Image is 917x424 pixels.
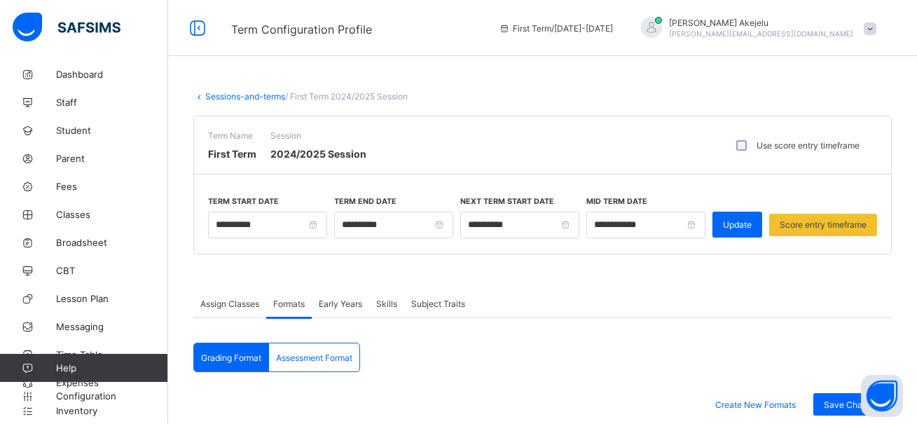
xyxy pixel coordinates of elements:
[669,29,853,38] span: [PERSON_NAME][EMAIL_ADDRESS][DOMAIN_NAME]
[627,17,883,40] div: AbubakarAkejelu
[56,265,168,276] span: CBT
[270,148,366,160] span: 2024/2025 Session
[334,197,397,206] label: Term End Date
[56,69,168,80] span: Dashboard
[56,362,167,374] span: Help
[56,390,167,402] span: Configuration
[723,219,752,230] span: Update
[460,197,554,206] label: Next Term Start Date
[824,399,881,410] span: Save Changes
[56,349,168,360] span: Time Table
[586,197,647,206] label: Mid Term Date
[56,237,168,248] span: Broadsheet
[376,299,397,309] span: Skills
[208,148,256,160] span: First Term
[200,299,259,309] span: Assign Classes
[285,91,408,102] span: / First Term 2024/2025 Session
[276,353,352,363] span: Assessment Format
[231,22,372,36] span: Term Configuration Profile
[201,353,261,363] span: Grading Format
[715,399,796,410] span: Create New Formats
[56,405,168,416] span: Inventory
[56,125,168,136] span: Student
[56,97,168,108] span: Staff
[56,181,168,192] span: Fees
[757,140,860,151] label: Use score entry timeframe
[56,209,168,220] span: Classes
[208,197,279,206] label: Term Start Date
[319,299,362,309] span: Early Years
[411,299,465,309] span: Subject Traits
[861,375,903,417] button: Open asap
[205,91,285,102] a: Sessions-and-terms
[13,13,120,42] img: safsims
[273,299,305,309] span: Formats
[669,18,853,28] span: [PERSON_NAME] Akejelu
[208,130,256,141] span: Term Name
[780,219,867,230] span: Score entry timeframe
[56,153,168,164] span: Parent
[56,293,168,304] span: Lesson Plan
[270,130,366,141] span: Session
[499,23,613,34] span: session/term information
[56,321,168,332] span: Messaging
